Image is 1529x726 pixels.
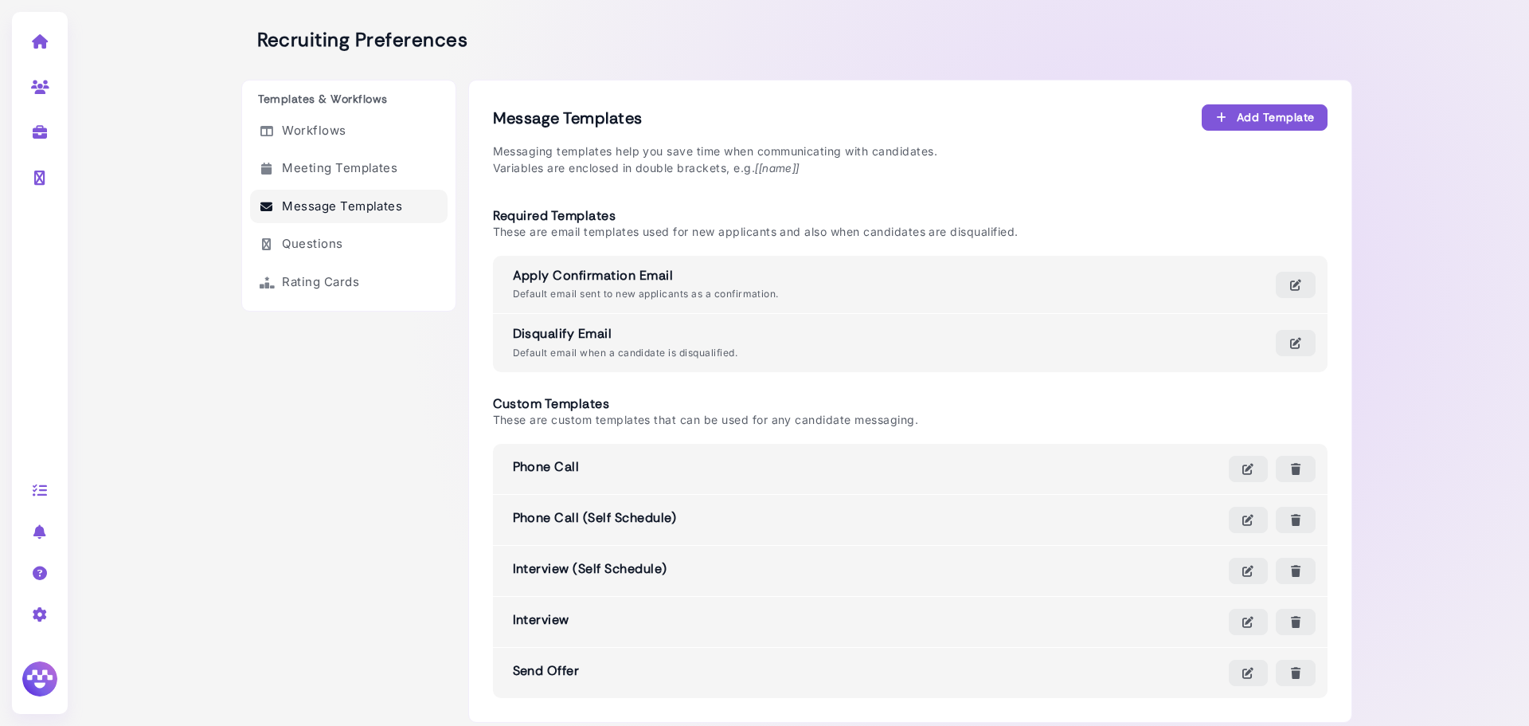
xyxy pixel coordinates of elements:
[493,396,1328,411] h3: Custom Templates
[250,265,448,300] a: Rating Cards
[241,29,468,52] h2: Recruiting Preferences
[505,510,685,525] h3: Phone Call (Self Schedule)
[505,326,746,341] h3: Disqualify Email
[505,459,588,474] h3: Phone Call
[505,561,675,576] h3: Interview (Self Schedule)
[250,190,448,224] a: Message Templates
[493,223,1328,240] p: These are email templates used for new applicants and also when candidates are disqualified.
[505,268,787,283] h3: Apply Confirmation Email
[250,227,448,261] a: Questions
[505,612,577,627] h3: Interview
[20,659,60,699] img: Megan
[493,411,1328,428] p: These are custom templates that can be used for any candidate messaging.
[1202,104,1327,131] button: Add Template
[250,151,448,186] a: Meeting Templates
[493,104,1328,131] h2: Message Templates
[1214,109,1314,126] div: Add Template
[505,346,746,360] p: Default email when a candidate is disqualified.
[493,208,1328,223] h3: Required Templates
[755,161,800,175] em: [[name]]
[250,114,448,148] a: Workflows
[505,663,588,678] h3: Send Offer
[505,287,787,301] p: Default email sent to new applicants as a confirmation.
[493,143,1328,176] p: Messaging templates help you save time when communicating with candidates. Variables are enclosed...
[250,92,448,106] h3: Templates & Workflows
